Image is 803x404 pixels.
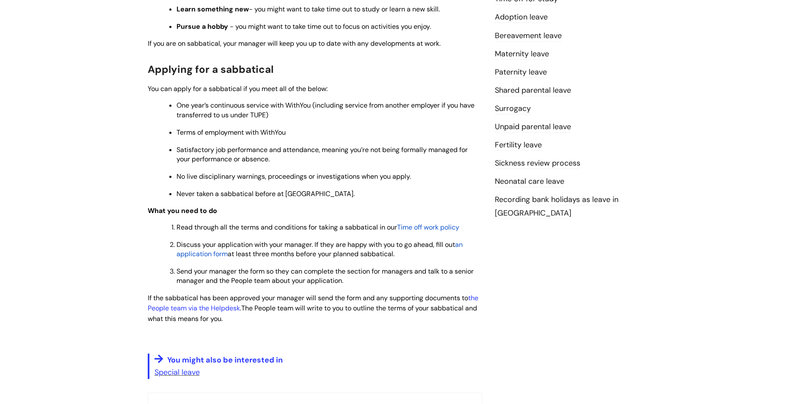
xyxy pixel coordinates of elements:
span: - you might want to take time out to focus on activities you enjoy. [230,22,431,31]
span: One year’s continuous service with WithYou (including service from another employer if you have t... [177,101,475,119]
span: Never taken a sabbatical before at [GEOGRAPHIC_DATA]. [177,189,355,198]
span: Read through all the terms and conditions for taking a sabbatical in our [177,223,397,232]
span: What you need to do [148,206,217,215]
a: Bereavement leave [495,30,562,42]
a: Adoption leave [495,12,548,23]
a: Special leave [155,367,200,377]
a: an application form [177,240,463,258]
span: No live disciplinary warnings, proceedings or investigations when you apply. [177,172,411,181]
span: Discuss your application with your manager. If they are happy with you to go ahead, fill out [177,240,455,249]
span: If you are on sabbatical, your manager will keep you up to date with any developments at work. [148,39,441,48]
a: Fertility leave [495,140,542,151]
span: - you might want to take time out to study or learn a new skill. [249,5,440,14]
span: You might also be interested in [167,355,283,365]
a: Time off work policy [397,223,459,232]
a: Surrogacy [495,103,531,114]
strong: Learn something new [177,5,249,14]
a: Sickness review process [495,158,580,169]
a: Recording bank holidays as leave in [GEOGRAPHIC_DATA] [495,194,618,219]
span: The People team will write to you to outline the terms of your sabbatical and what this means for... [148,304,477,323]
a: Neonatal care leave [495,176,564,187]
a: Paternity leave [495,67,547,78]
a: Unpaid parental leave [495,122,571,133]
span: You can apply for a sabbatical if you meet all of the below: [148,84,328,93]
span: Terms of employment with WithYou [177,128,286,137]
span: Satisfactory job performance and attendance, meaning you’re not being formally managed for your p... [177,145,468,163]
strong: Pursue a hobby [177,22,228,31]
span: Send your manager the form so they can complete the section for managers and talk to a senior man... [177,267,474,285]
span: Applying for a sabbatical [148,63,273,76]
a: Maternity leave [495,49,549,60]
a: Shared parental leave [495,85,571,96]
span: at least three months before your planned sabbatical. [228,249,395,258]
span: If the sabbatical has been approved your manager will send the form and any supporting documents ... [148,293,478,313]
